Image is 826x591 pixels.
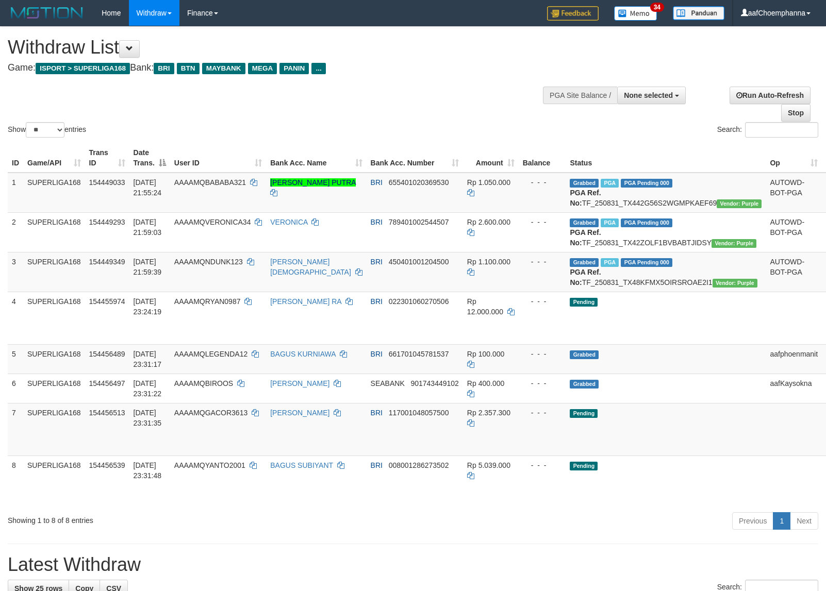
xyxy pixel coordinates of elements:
div: - - - [523,257,562,267]
span: Rp 100.000 [467,350,504,358]
span: Grabbed [570,380,599,389]
img: Feedback.jpg [547,6,599,21]
td: SUPERLIGA168 [23,173,85,213]
span: MAYBANK [202,63,245,74]
span: Rp 400.000 [467,379,504,387]
span: ISPORT > SUPERLIGA168 [36,63,130,74]
span: BRI [371,461,383,469]
span: Grabbed [570,179,599,188]
span: [DATE] 23:31:48 [134,461,162,480]
td: AUTOWD-BOT-PGA [766,212,822,252]
span: 34 [650,3,664,12]
td: AUTOWD-BOT-PGA [766,173,822,213]
a: [PERSON_NAME] PUTRA [270,178,356,187]
span: 154456497 [89,379,125,387]
span: [DATE] 23:31:35 [134,409,162,427]
span: BRI [371,178,383,187]
span: [DATE] 21:59:03 [134,218,162,237]
div: - - - [523,408,562,418]
span: MEGA [248,63,277,74]
td: aafKaysokna [766,374,822,403]
span: Rp 2.357.300 [467,409,510,417]
td: 4 [8,292,23,344]
label: Show entries [8,122,86,138]
span: BRI [154,63,174,74]
td: 1 [8,173,23,213]
span: BRI [371,258,383,266]
td: 6 [8,374,23,403]
span: 154449349 [89,258,125,266]
td: SUPERLIGA168 [23,374,85,403]
span: Copy 655401020369530 to clipboard [389,178,449,187]
input: Search: [745,122,818,138]
span: AAAAMQVERONICA34 [174,218,251,226]
b: PGA Ref. No: [570,268,601,286]
div: - - - [523,460,562,470]
span: Marked by aafheankoy [601,179,619,188]
img: panduan.png [673,6,724,20]
th: Date Trans.: activate to sort column descending [129,143,170,173]
span: None selected [624,91,673,99]
span: Copy 450401001204500 to clipboard [389,258,449,266]
div: - - - [523,378,562,389]
span: [DATE] 23:24:19 [134,297,162,316]
th: Game/API: activate to sort column ascending [23,143,85,173]
th: Balance [519,143,566,173]
span: AAAAMQGACOR3613 [174,409,247,417]
td: 7 [8,403,23,455]
h4: Game: Bank: [8,63,540,73]
a: BAGUS SUBIYANT [270,461,333,469]
span: Rp 1.100.000 [467,258,510,266]
th: Trans ID: activate to sort column ascending [85,143,129,173]
td: SUPERLIGA168 [23,344,85,374]
span: BRI [371,218,383,226]
span: 154456539 [89,461,125,469]
span: Copy 901743449102 to clipboard [410,379,458,387]
th: Bank Acc. Number: activate to sort column ascending [367,143,463,173]
th: Op: activate to sort column ascending [766,143,822,173]
td: TF_250831_TX442G56S2WGMPKAEF69 [566,173,766,213]
span: BRI [371,297,383,306]
td: 3 [8,252,23,292]
span: Copy 022301060270506 to clipboard [389,297,449,306]
span: Pending [570,462,598,470]
td: SUPERLIGA168 [23,252,85,292]
div: Showing 1 to 8 of 8 entries [8,511,337,526]
div: - - - [523,217,562,227]
span: Copy 008001286273502 to clipboard [389,461,449,469]
span: PGA Pending [621,179,672,188]
a: [PERSON_NAME] [270,379,329,387]
img: Button%20Memo.svg [614,6,657,21]
span: 154456489 [89,350,125,358]
span: Marked by aafheankoy [601,218,619,227]
div: PGA Site Balance / [543,87,617,104]
span: 154456513 [89,409,125,417]
a: [PERSON_NAME][DEMOGRAPHIC_DATA] [270,258,351,276]
td: aafphoenmanit [766,344,822,374]
a: BAGUS KURNIAWA [270,350,336,358]
span: Pending [570,298,598,307]
button: None selected [617,87,686,104]
td: 5 [8,344,23,374]
span: AAAAMQNDUNK123 [174,258,243,266]
span: PGA Pending [621,218,672,227]
span: ... [311,63,325,74]
span: BTN [177,63,200,74]
td: 2 [8,212,23,252]
div: - - - [523,349,562,359]
span: Rp 2.600.000 [467,218,510,226]
span: BRI [371,409,383,417]
span: AAAAMQYANTO2001 [174,461,245,469]
td: SUPERLIGA168 [23,403,85,455]
span: [DATE] 21:55:24 [134,178,162,197]
span: Marked by aafheankoy [601,258,619,267]
a: [PERSON_NAME] [270,409,329,417]
span: [DATE] 23:31:22 [134,379,162,398]
span: AAAAMQLEGENDA12 [174,350,247,358]
label: Search: [717,122,818,138]
td: TF_250831_TX42ZOLF1BVBABTJIDSY [566,212,766,252]
td: 8 [8,455,23,508]
span: Rp 12.000.000 [467,297,503,316]
td: SUPERLIGA168 [23,455,85,508]
select: Showentries [26,122,64,138]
